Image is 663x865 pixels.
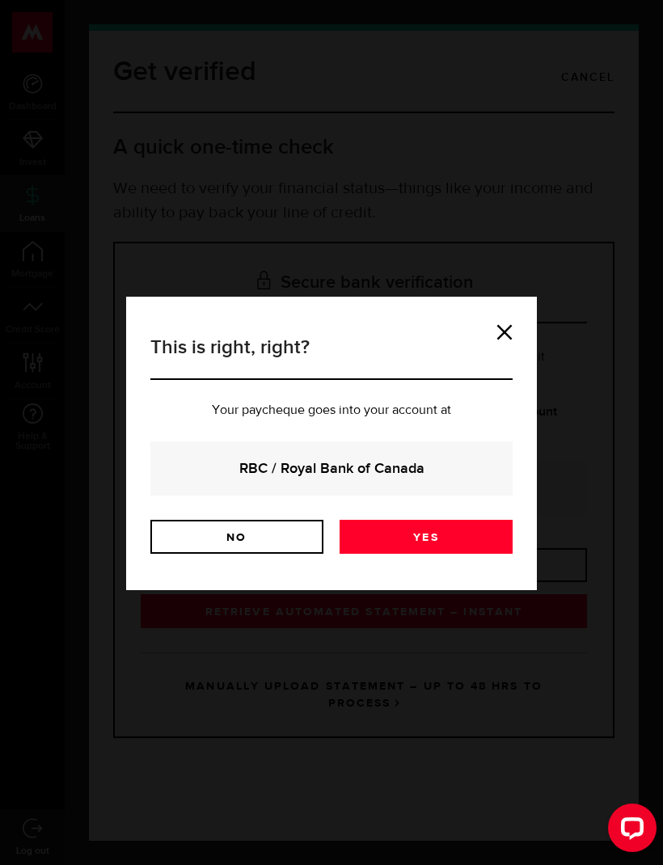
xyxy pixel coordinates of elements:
[150,404,513,417] p: Your paycheque goes into your account at
[150,520,323,554] a: No
[340,520,513,554] a: Yes
[172,458,491,479] strong: RBC / Royal Bank of Canada
[150,333,513,380] h3: This is right, right?
[595,797,663,865] iframe: LiveChat chat widget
